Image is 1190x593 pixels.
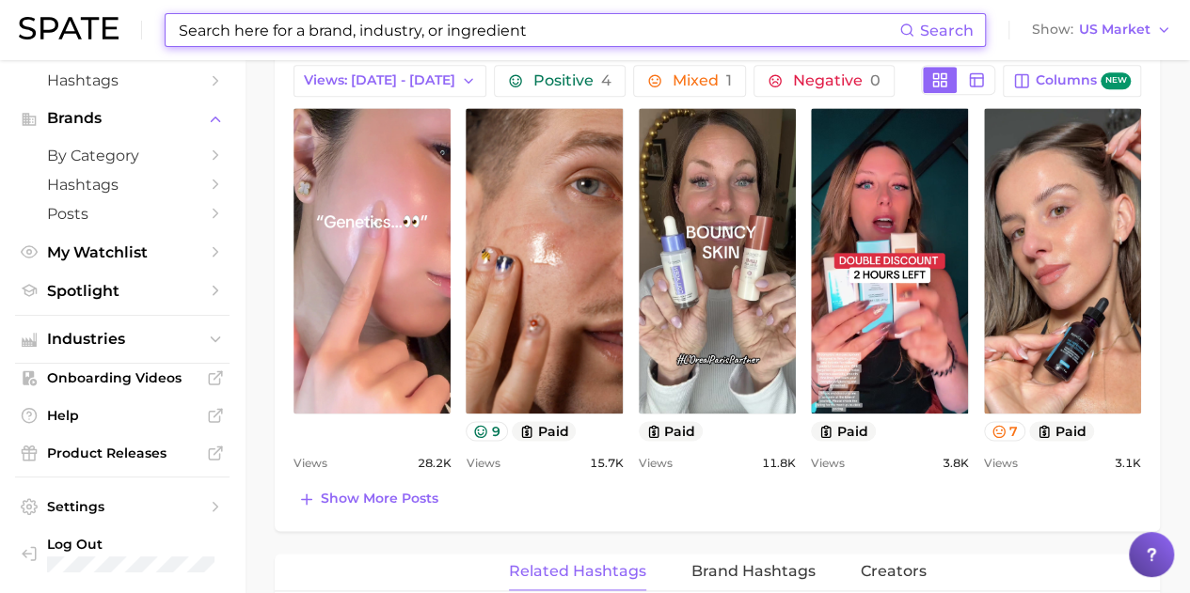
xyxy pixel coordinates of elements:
[793,73,881,88] span: Negative
[47,282,198,300] span: Spotlight
[984,421,1026,441] button: 7
[15,276,230,305] a: Spotlight
[920,22,974,39] span: Search
[509,563,646,580] span: Related Hashtags
[15,170,230,199] a: Hashtags
[15,492,230,521] a: Settings
[466,452,500,475] span: Views
[15,238,230,267] a: My Watchlist
[861,563,927,580] span: Creators
[1079,24,1150,35] span: US Market
[15,104,230,133] button: Brands
[321,491,438,507] span: Show more posts
[1115,452,1141,475] span: 3.1k
[47,369,198,386] span: Onboarding Videos
[19,17,119,39] img: SPATE
[639,421,704,441] button: paid
[47,498,198,515] span: Settings
[601,71,611,89] span: 4
[1029,421,1094,441] button: paid
[984,452,1018,475] span: Views
[177,14,899,46] input: Search here for a brand, industry, or ingredient
[294,486,443,512] button: Show more posts
[639,452,673,475] span: Views
[1027,18,1176,42] button: ShowUS Market
[15,364,230,392] a: Onboarding Videos
[512,421,577,441] button: paid
[943,452,969,475] span: 3.8k
[47,205,198,223] span: Posts
[294,452,327,475] span: Views
[15,199,230,228] a: Posts
[47,445,198,461] span: Product Releases
[726,71,732,89] span: 1
[1032,24,1073,35] span: Show
[15,530,230,578] a: Log out. Currently logged in with e-mail sarah_song@us.amorepacific.com.
[47,243,198,261] span: My Watchlist
[47,71,198,89] span: Hashtags
[466,421,508,441] button: 9
[691,563,816,580] span: Brand Hashtags
[47,536,272,553] span: Log Out
[762,452,796,475] span: 11.8k
[15,66,230,95] a: Hashtags
[533,73,611,88] span: Positive
[15,141,230,170] a: by Category
[870,71,881,89] span: 0
[15,325,230,353] button: Industries
[1003,65,1141,97] button: Columnsnew
[47,110,198,127] span: Brands
[47,407,198,424] span: Help
[15,401,230,429] a: Help
[15,439,230,467] a: Product Releases
[590,452,624,475] span: 15.7k
[47,176,198,194] span: Hashtags
[47,147,198,164] span: by Category
[294,65,486,97] button: Views: [DATE] - [DATE]
[811,421,876,441] button: paid
[304,72,455,88] span: Views: [DATE] - [DATE]
[1101,72,1131,90] span: new
[673,73,732,88] span: Mixed
[417,452,451,475] span: 28.2k
[811,452,845,475] span: Views
[47,331,198,348] span: Industries
[1036,72,1131,90] span: Columns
